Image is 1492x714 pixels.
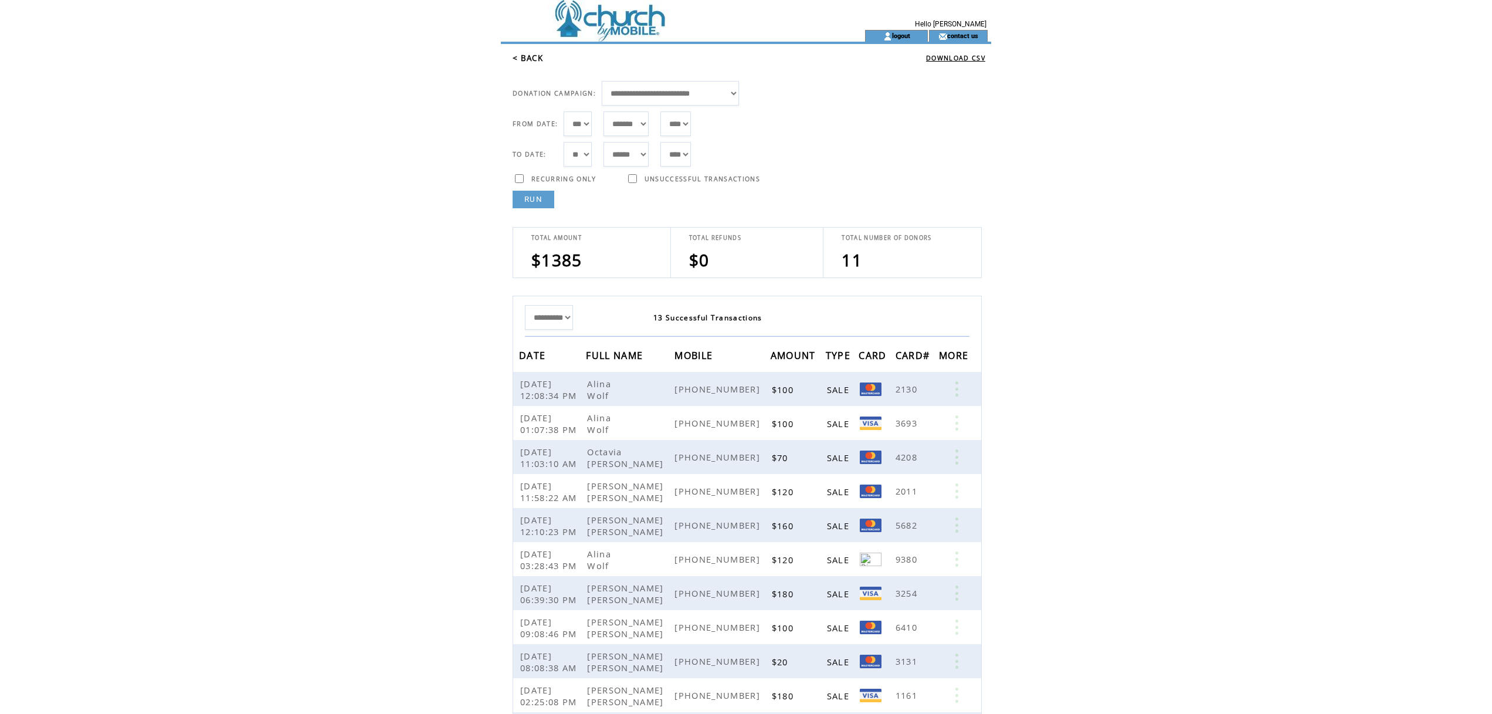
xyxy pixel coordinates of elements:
span: SALE [827,588,852,600]
a: < BACK [513,53,543,63]
span: $100 [772,418,796,429]
span: UNSUCCESSFUL TRANSACTIONS [645,175,760,183]
span: SALE [827,656,852,668]
span: [PERSON_NAME] [PERSON_NAME] [587,650,666,674]
span: [PHONE_NUMBER] [674,417,763,429]
span: SALE [827,622,852,634]
span: FROM DATE: [513,120,558,128]
a: FULL NAME [586,351,646,358]
span: MOBILE [674,346,716,368]
span: SALE [827,690,852,702]
span: Alina Wolf [587,378,612,401]
span: SALE [827,384,852,395]
span: $120 [772,554,796,566]
a: CARD [859,351,889,358]
span: 2130 [896,383,920,395]
span: [PHONE_NUMBER] [674,553,763,565]
a: DATE [519,351,548,358]
span: [PERSON_NAME] [PERSON_NAME] [587,480,666,503]
img: Visa [860,587,881,600]
a: contact us [947,32,978,39]
span: RECURRING ONLY [531,175,596,183]
img: Mastercard [860,519,881,532]
span: $100 [772,622,796,634]
span: CARD [859,346,889,368]
img: Mastercard [860,485,881,498]
img: Visa [860,689,881,702]
a: AMOUNT [771,351,819,358]
span: $1385 [531,249,582,271]
img: Visa [860,417,881,430]
span: Hello [PERSON_NAME] [915,20,986,28]
span: TOTAL AMOUNT [531,234,582,242]
img: Mastercard [860,451,881,464]
span: [PERSON_NAME] [PERSON_NAME] [587,582,666,605]
span: 11 [842,249,862,271]
img: Discover [860,553,881,566]
span: SALE [827,418,852,429]
span: $0 [689,249,710,271]
span: 5682 [896,519,920,531]
span: [DATE] 08:08:38 AM [520,650,580,674]
a: RUN [513,191,554,208]
span: [PHONE_NUMBER] [674,485,763,497]
span: $20 [772,656,791,668]
span: FULL NAME [586,346,646,368]
span: Alina Wolf [587,412,612,435]
span: TO DATE: [513,150,547,158]
span: [PHONE_NUMBER] [674,587,763,599]
span: DATE [519,346,548,368]
a: TYPE [826,351,853,358]
span: 1161 [896,689,920,701]
span: AMOUNT [771,346,819,368]
span: 4208 [896,451,920,463]
span: 3254 [896,587,920,599]
img: contact_us_icon.gif [938,32,947,41]
span: [DATE] 12:10:23 PM [520,514,580,537]
span: 2011 [896,485,920,497]
span: $100 [772,384,796,395]
a: DOWNLOAD CSV [926,54,985,62]
span: [DATE] 12:08:34 PM [520,378,580,401]
span: Octavia [PERSON_NAME] [587,446,666,469]
span: DONATION CAMPAIGN: [513,89,596,97]
span: [PERSON_NAME] [PERSON_NAME] [587,684,666,708]
span: [DATE] 11:58:22 AM [520,480,580,503]
span: $70 [772,452,791,463]
span: TOTAL REFUNDS [689,234,741,242]
span: [DATE] 02:25:08 PM [520,684,580,708]
span: [DATE] 01:07:38 PM [520,412,580,435]
span: [PHONE_NUMBER] [674,689,763,701]
span: SALE [827,486,852,498]
span: TOTAL NUMBER OF DONORS [842,234,931,242]
img: Mastercard [860,621,881,634]
span: TYPE [826,346,853,368]
span: 3131 [896,655,920,667]
span: SALE [827,452,852,463]
span: Alina Wolf [587,548,612,571]
span: [PHONE_NUMBER] [674,519,763,531]
a: MOBILE [674,351,716,358]
span: MORE [939,346,971,368]
span: 13 Successful Transactions [653,313,762,323]
span: 6410 [896,621,920,633]
span: 3693 [896,417,920,429]
img: account_icon.gif [883,32,892,41]
span: [DATE] 09:08:46 PM [520,616,580,639]
span: $160 [772,520,796,532]
span: 9380 [896,553,920,565]
img: Mastercard [860,655,881,668]
span: $180 [772,588,796,600]
span: [PHONE_NUMBER] [674,451,763,463]
span: [DATE] 06:39:30 PM [520,582,580,605]
img: Mastercard [860,383,881,396]
span: [DATE] 11:03:10 AM [520,446,580,469]
span: SALE [827,554,852,566]
span: [PHONE_NUMBER] [674,383,763,395]
span: [PERSON_NAME] [PERSON_NAME] [587,514,666,537]
span: [PERSON_NAME] [PERSON_NAME] [587,616,666,639]
a: CARD# [896,351,933,358]
span: $180 [772,690,796,702]
span: [PHONE_NUMBER] [674,655,763,667]
a: logout [892,32,910,39]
